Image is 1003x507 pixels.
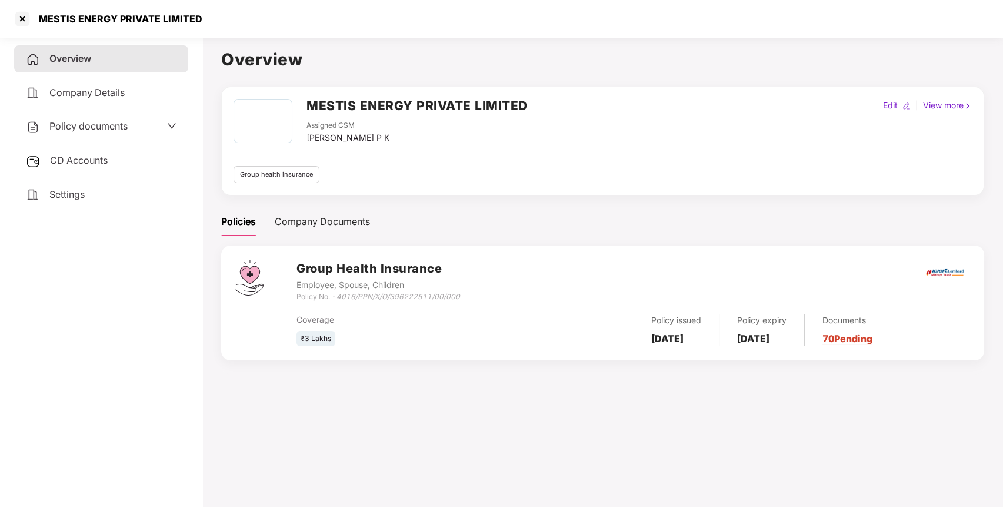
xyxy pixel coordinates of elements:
div: View more [921,99,974,112]
div: Edit [881,99,900,112]
b: [DATE] [737,333,769,344]
img: svg+xml;base64,PHN2ZyB4bWxucz0iaHR0cDovL3d3dy53My5vcmcvMjAwMC9zdmciIHdpZHRoPSIyNCIgaGVpZ2h0PSIyNC... [26,52,40,67]
span: Policy documents [49,120,128,132]
span: Company Details [49,87,125,98]
div: Policy expiry [737,314,787,327]
img: rightIcon [964,102,972,110]
div: ₹3 Lakhs [296,331,335,347]
h1: Overview [221,47,984,72]
img: svg+xml;base64,PHN2ZyB4bWxucz0iaHR0cDovL3d3dy53My5vcmcvMjAwMC9zdmciIHdpZHRoPSIyNCIgaGVpZ2h0PSIyNC... [26,120,40,134]
img: svg+xml;base64,PHN2ZyB4bWxucz0iaHR0cDovL3d3dy53My5vcmcvMjAwMC9zdmciIHdpZHRoPSIyNCIgaGVpZ2h0PSIyNC... [26,188,40,202]
div: Documents [822,314,872,327]
h3: Group Health Insurance [296,260,460,278]
div: | [913,99,921,112]
div: MESTIS ENERGY PRIVATE LIMITED [32,13,202,25]
h2: MESTIS ENERGY PRIVATE LIMITED [306,96,528,115]
div: Coverage [296,313,521,326]
span: CD Accounts [50,154,108,166]
div: Assigned CSM [306,120,389,131]
div: Policy issued [651,314,701,327]
span: Settings [49,188,85,200]
div: Policies [221,214,256,229]
div: Group health insurance [234,166,319,183]
div: Employee, Spouse, Children [296,279,460,291]
span: down [167,121,176,131]
div: [PERSON_NAME] P K [306,131,389,144]
div: Company Documents [275,214,370,229]
img: icici.png [924,265,966,280]
div: Policy No. - [296,291,460,303]
a: 70 Pending [822,333,872,344]
img: svg+xml;base64,PHN2ZyB4bWxucz0iaHR0cDovL3d3dy53My5vcmcvMjAwMC9zdmciIHdpZHRoPSIyNCIgaGVpZ2h0PSIyNC... [26,86,40,100]
span: Overview [49,52,91,64]
img: editIcon [902,102,911,110]
img: svg+xml;base64,PHN2ZyB4bWxucz0iaHR0cDovL3d3dy53My5vcmcvMjAwMC9zdmciIHdpZHRoPSI0Ny43MTQiIGhlaWdodD... [235,260,264,296]
b: [DATE] [651,333,684,344]
i: 4016/PPN/X/O/396222511/00/000 [336,292,460,301]
img: svg+xml;base64,PHN2ZyB3aWR0aD0iMjUiIGhlaWdodD0iMjQiIHZpZXdCb3g9IjAgMCAyNSAyNCIgZmlsbD0ibm9uZSIgeG... [26,154,41,168]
